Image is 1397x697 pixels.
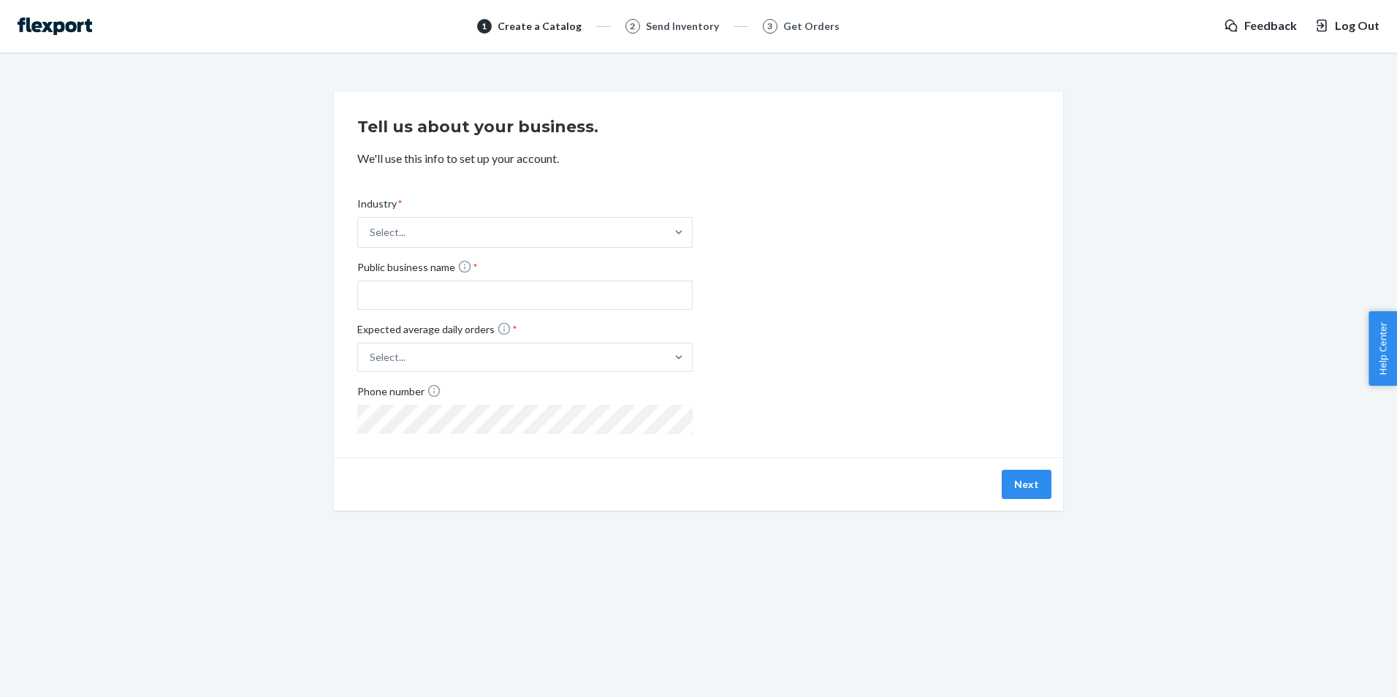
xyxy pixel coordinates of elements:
span: Public business name [357,259,478,281]
div: Send Inventory [646,19,719,34]
input: Public business name * [357,281,693,310]
span: Expected average daily orders [357,321,517,343]
span: 3 [767,20,772,32]
button: Help Center [1369,311,1397,386]
span: Industry [357,197,403,217]
span: 2 [630,20,635,32]
span: Phone number [357,384,441,405]
div: Select... [370,225,406,240]
span: 1 [481,20,487,32]
p: We'll use this info to set up your account. [357,151,1040,167]
span: Log Out [1335,18,1379,34]
div: Select... [370,350,406,365]
span: Feedback [1244,18,1297,34]
button: Next [1002,470,1051,499]
div: Create a Catalog [498,19,582,34]
h2: Tell us about your business. [357,115,1040,139]
a: Feedback [1224,18,1297,34]
img: Flexport logo [18,18,92,35]
div: Get Orders [783,19,840,34]
button: Log Out [1314,18,1379,34]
